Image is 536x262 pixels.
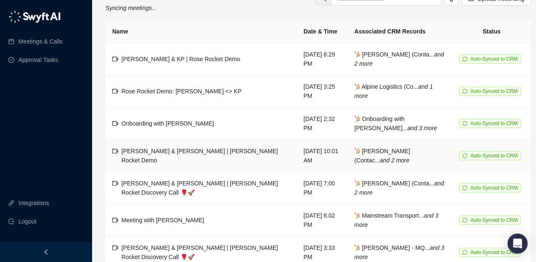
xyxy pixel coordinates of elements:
td: [DATE] 7:00 PM [297,172,348,204]
a: Approval Tasks [18,51,58,68]
th: Status [452,20,531,43]
span: [PERSON_NAME] & [PERSON_NAME] | [PERSON_NAME] Rocket Discovery Call 🌹🚀 [121,180,278,196]
span: sync [462,185,467,190]
i: and 3 more [354,212,438,228]
span: Auto-Synced to CRM [470,121,518,126]
i: and 3 more [354,244,444,260]
td: [DATE] 3:25 PM [297,75,348,108]
a: Meetings & Calls [18,33,62,50]
div: Open Intercom Messenger [508,234,528,254]
span: video-camera [112,180,118,186]
span: sync [462,89,467,94]
span: sync [462,57,467,62]
span: Mainstream Transport... [354,212,438,228]
span: video-camera [112,88,118,94]
span: [PERSON_NAME] & KP | Rose Rocket Demo [121,56,240,62]
span: [PERSON_NAME] & [PERSON_NAME] | [PERSON_NAME] Rocket Discovery Call 🌹🚀 [121,244,278,260]
span: video-camera [112,121,118,126]
td: [DATE] 2:32 PM [297,108,348,140]
span: Onboarding with [PERSON_NAME]... [354,116,437,131]
span: sync [462,153,467,158]
span: [PERSON_NAME] (Conta... [354,51,444,67]
span: left [43,249,49,255]
img: logo-05li4sbe.png [8,10,61,23]
span: video-camera [112,148,118,154]
span: video-camera [112,217,118,223]
span: Meeting with [PERSON_NAME] [121,217,204,223]
a: Integrations [18,195,49,211]
span: [PERSON_NAME] - MQ... [354,244,444,260]
i: Syncing meetings... [106,5,157,11]
span: Auto-Synced to CRM [470,88,518,94]
i: and 1 more [354,83,433,99]
i: and 2 more [354,180,444,196]
th: Date & Time [297,20,348,43]
span: [PERSON_NAME] & [PERSON_NAME] | [PERSON_NAME] Rocket Demo [121,148,278,164]
span: Logout [18,213,36,230]
span: [PERSON_NAME] (Contac... [354,148,410,164]
span: video-camera [112,245,118,251]
span: Alpine Logistics (Co... [354,83,433,99]
span: Auto-Synced to CRM [470,185,518,191]
span: Rose Rocket Demo: [PERSON_NAME] <> KP [121,88,242,95]
td: [DATE] 6:02 PM [297,204,348,236]
i: and 3 more [407,125,437,131]
span: [PERSON_NAME] (Conta... [354,180,444,196]
th: Associated CRM Records [348,20,452,43]
span: Auto-Synced to CRM [470,56,518,62]
span: video-camera [112,56,118,62]
span: sync [462,218,467,223]
td: [DATE] 6:29 PM [297,43,348,75]
i: and 2 more [354,51,444,67]
span: logout [8,218,14,224]
i: and 2 more [380,157,410,164]
span: Auto-Synced to CRM [470,217,518,223]
span: sync [462,121,467,126]
span: Auto-Synced to CRM [470,249,518,255]
span: Onboarding with [PERSON_NAME] [121,120,214,127]
td: [DATE] 10:01 AM [297,140,348,172]
th: Name [106,20,297,43]
span: Auto-Synced to CRM [470,153,518,159]
span: sync [462,250,467,255]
